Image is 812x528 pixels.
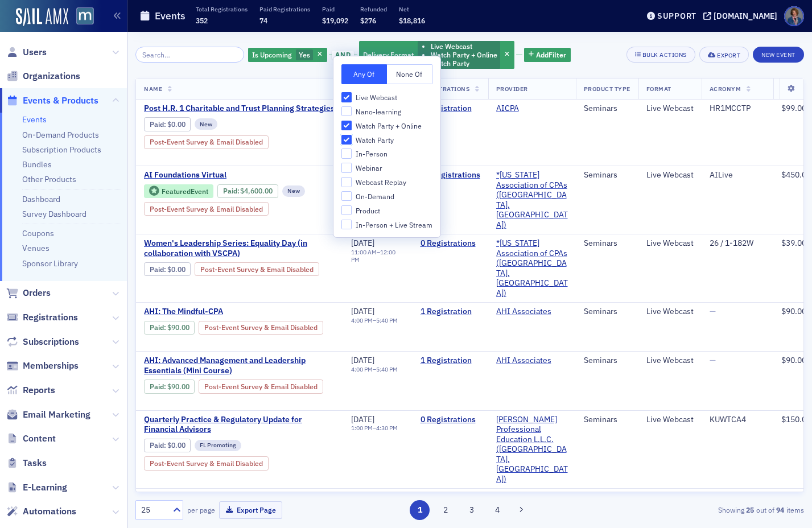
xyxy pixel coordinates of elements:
[6,94,98,107] a: Events & Products
[703,12,781,20] button: [DOMAIN_NAME]
[781,103,806,113] span: $99.00
[356,220,432,230] span: In-Person + Live Stream
[144,262,191,276] div: Paid: 0 - $0
[150,382,164,391] a: Paid
[341,148,352,159] input: In-Person
[22,145,101,155] a: Subscription Products
[714,11,777,21] div: [DOMAIN_NAME]
[144,307,335,317] span: AHI: The Mindful-CPA
[341,135,352,145] input: Watch Party
[252,50,292,59] span: Is Upcoming
[536,49,566,60] span: Add Filter
[144,202,269,216] div: Post-Event Survey
[496,238,568,298] span: *Maryland Association of CPAs (Timonium, MD)
[376,316,398,324] time: 5:40 PM
[784,6,804,26] span: Profile
[144,135,269,149] div: Post-Event Survey
[781,170,811,180] span: $450.00
[6,384,55,397] a: Reports
[626,47,695,63] button: Bulk Actions
[356,121,422,131] span: Watch Party + Online
[219,501,282,519] button: Export Page
[23,336,79,348] span: Subscriptions
[341,163,352,173] input: Webinar
[753,47,804,63] button: New Event
[584,104,630,114] div: Seminars
[23,481,67,494] span: E-Learning
[351,365,373,373] time: 4:00 PM
[22,243,50,253] a: Venues
[23,70,80,82] span: Organizations
[496,415,568,485] span: Peters Professional Education L.L.C. (Mechanicsville, VA)
[421,307,480,317] a: 1 Registration
[710,104,765,114] div: HR1MCCTP
[167,441,186,449] span: $0.00
[332,51,354,60] span: and
[341,64,387,84] button: Any Of
[496,238,568,298] a: *[US_STATE] Association of CPAs ([GEOGRAPHIC_DATA], [GEOGRAPHIC_DATA])
[351,248,395,263] time: 12:00 PM
[341,92,432,102] label: Live Webcast
[6,336,79,348] a: Subscriptions
[341,92,352,102] input: Live Webcast
[299,50,310,59] span: Yes
[584,415,630,425] div: Seminars
[584,356,630,366] div: Seminars
[341,106,432,117] label: Nano-learning
[646,415,694,425] div: Live Webcast
[431,42,497,51] li: Live Webcast
[351,317,398,324] div: –
[144,439,191,452] div: Paid: 0 - $0
[195,118,217,130] div: New
[717,52,740,59] div: Export
[341,205,352,216] input: Product
[196,5,248,13] p: Total Registrations
[589,505,804,515] div: Showing out of items
[351,366,398,373] div: –
[23,46,47,59] span: Users
[341,135,432,145] label: Watch Party
[144,456,269,470] div: Post-Event Survey
[387,64,432,84] button: None Of
[356,192,394,201] span: On-Demand
[144,321,195,335] div: Paid: 1 - $9000
[584,238,630,249] div: Seminars
[6,432,56,445] a: Content
[150,323,167,332] span: :
[642,52,687,58] div: Bulk Actions
[144,415,335,435] a: Quarterly Practice & Regulatory Update for Financial Advisors
[144,104,335,114] a: Post H.R. 1 Charitable and Trust Planning Strategies
[144,379,195,393] div: Paid: 1 - $9000
[282,185,305,197] div: New
[223,187,241,195] span: :
[144,356,335,376] span: AHI: Advanced Management and Leadership Essentials (Mini Course)
[167,323,189,332] span: $90.00
[167,382,189,391] span: $90.00
[23,432,56,445] span: Content
[22,159,52,170] a: Bundles
[399,16,425,25] span: $18,816
[141,504,166,516] div: 25
[6,505,76,518] a: Automations
[23,505,76,518] span: Automations
[646,104,694,114] div: Live Webcast
[144,184,213,199] div: Featured Event
[144,238,335,258] a: Women's Leadership Series: Equality Day (in collaboration with VSCPA)
[217,184,278,198] div: Paid: 13 - $460000
[329,51,357,60] button: and
[341,148,432,159] label: In-Person
[496,104,568,114] span: AICPA
[144,170,335,180] span: AI Foundations Virtual
[360,16,376,25] span: $276
[781,306,806,316] span: $90.00
[351,238,374,248] span: [DATE]
[341,121,432,131] label: Watch Party + Online
[196,16,208,25] span: 352
[584,307,630,317] div: Seminars
[144,84,162,92] span: Name
[187,505,215,515] label: per page
[341,220,352,230] input: In-Person + Live Stream
[150,120,164,129] a: Paid
[22,209,86,219] a: Survey Dashboard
